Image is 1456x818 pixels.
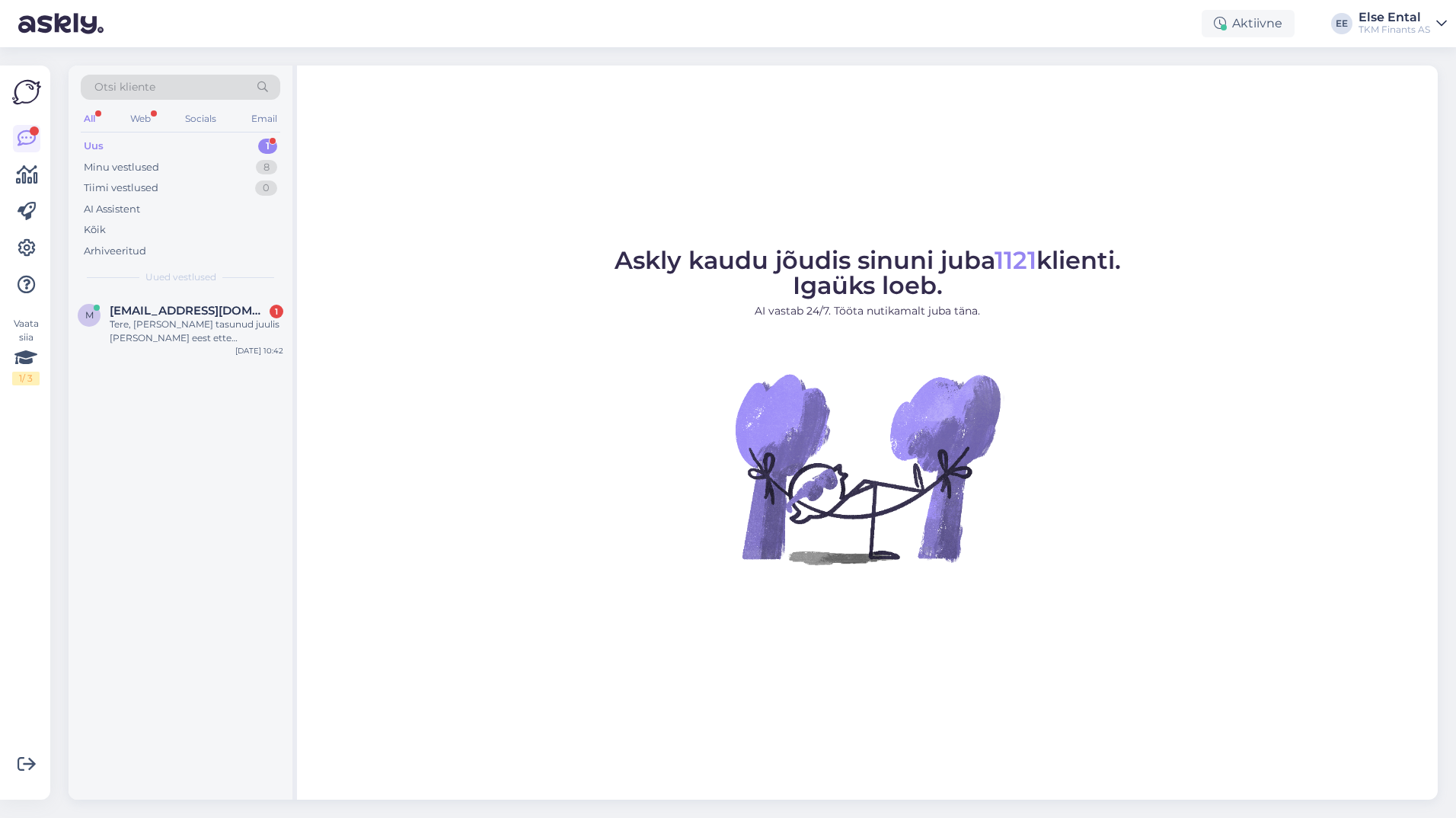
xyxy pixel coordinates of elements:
[1359,24,1430,36] div: TKM Finants AS
[12,78,41,107] img: Askly Logo
[145,270,216,284] span: Uued vestlused
[1331,13,1352,34] div: EE
[127,109,154,129] div: Web
[1359,11,1447,36] a: Else EntalTKM Finants AS
[12,372,40,385] div: 1 / 3
[84,181,158,196] div: Tiimi vestlused
[110,318,283,345] div: Tere, [PERSON_NAME] tasunud juulis [PERSON_NAME] eest ette osamakseid 76 eurot,kuid see ei kajast...
[1202,10,1295,37] div: Aktiivne
[248,109,280,129] div: Email
[85,309,94,321] span: m
[84,139,104,154] div: Uus
[615,303,1121,319] p: AI vastab 24/7. Tööta nutikamalt juba täna.
[255,181,277,196] div: 0
[256,160,277,175] div: 8
[81,109,98,129] div: All
[110,304,268,318] span: merlintamm1@gmail.com
[258,139,277,154] div: 1
[12,317,40,385] div: Vaata siia
[270,305,283,318] div: 1
[84,202,140,217] div: AI Assistent
[730,331,1004,606] img: No Chat active
[94,79,155,95] span: Otsi kliente
[182,109,219,129] div: Socials
[615,245,1121,300] span: Askly kaudu jõudis sinuni juba klienti. Igaüks loeb.
[235,345,283,356] div: [DATE] 10:42
[995,245,1036,275] span: 1121
[84,160,159,175] div: Minu vestlused
[1359,11,1430,24] div: Else Ental
[84,222,106,238] div: Kõik
[84,244,146,259] div: Arhiveeritud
